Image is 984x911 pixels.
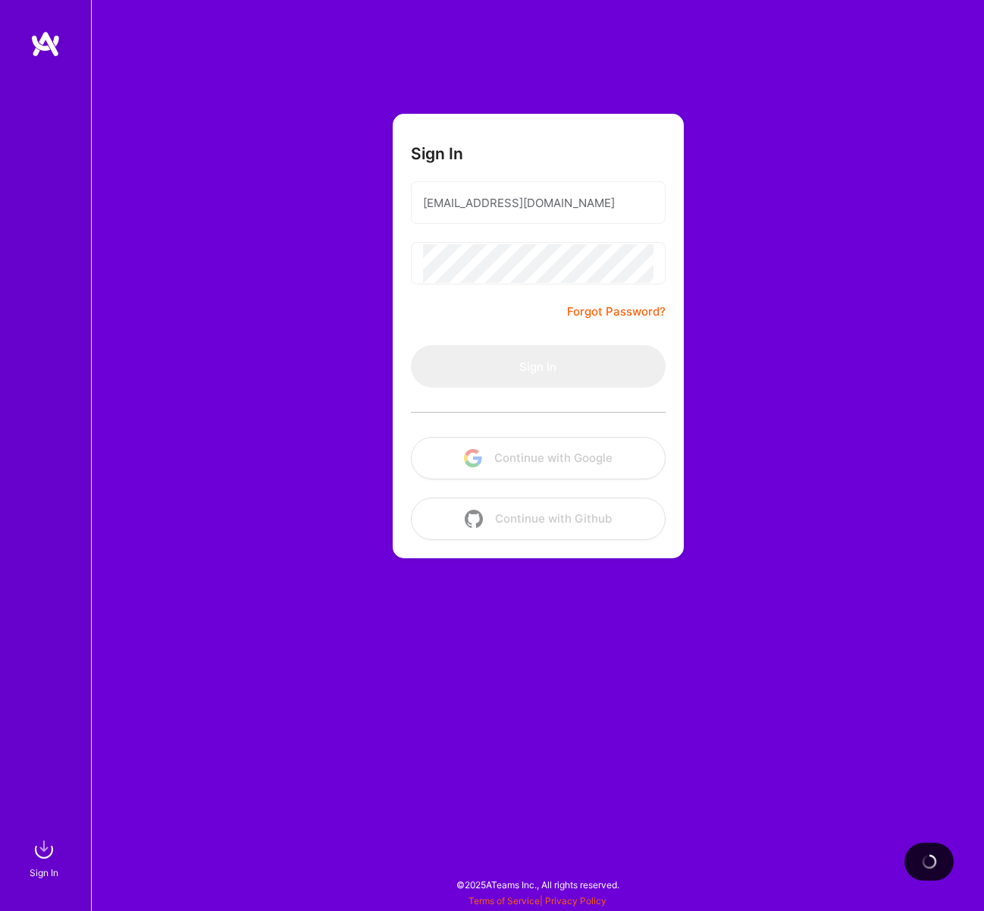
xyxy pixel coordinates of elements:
div: Sign In [30,865,58,881]
div: © 2025 ATeams Inc., All rights reserved. [91,865,984,903]
button: Continue with Google [411,437,666,479]
a: sign inSign In [32,834,59,881]
img: loading [919,851,939,872]
a: Forgot Password? [567,303,666,321]
img: logo [30,30,61,58]
button: Sign In [411,345,666,388]
a: Privacy Policy [545,895,606,906]
img: sign in [29,834,59,865]
button: Continue with Github [411,498,666,540]
img: icon [464,449,482,467]
span: | [468,895,606,906]
img: icon [465,510,483,528]
a: Terms of Service [468,895,540,906]
input: Email... [423,184,653,222]
h3: Sign In [411,144,463,163]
